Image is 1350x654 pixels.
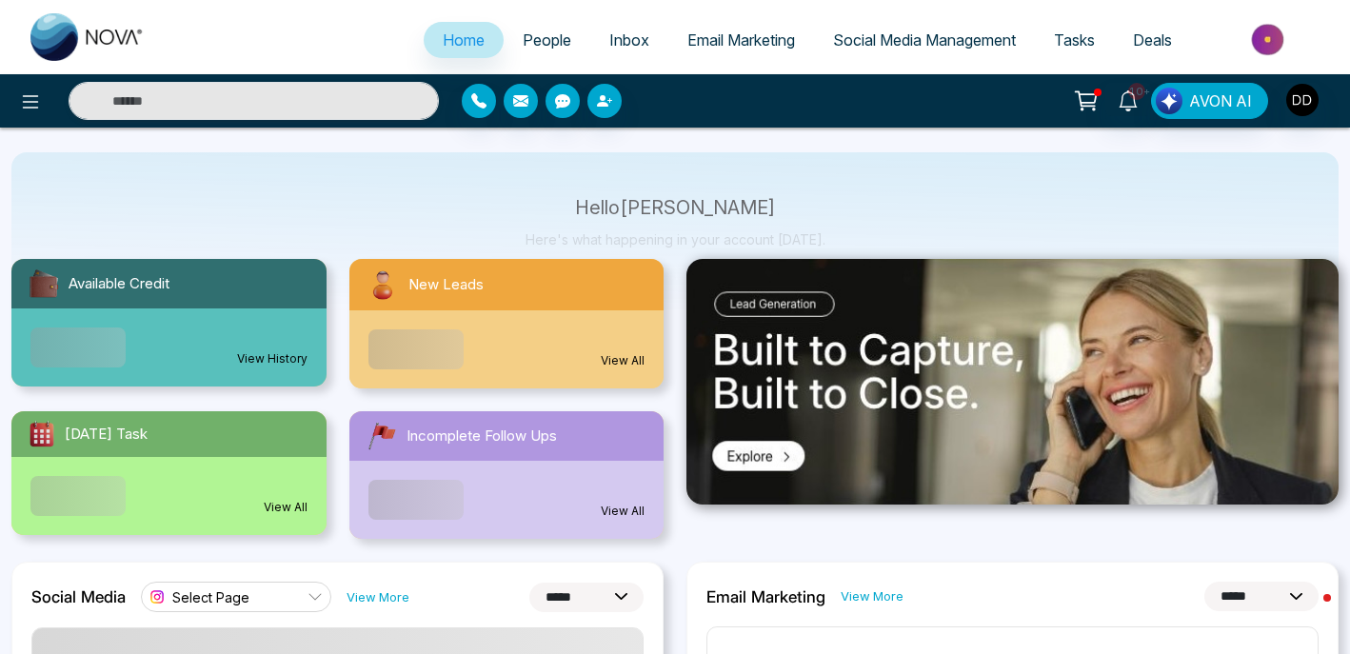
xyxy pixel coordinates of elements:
span: Inbox [609,30,649,50]
img: todayTask.svg [27,419,57,449]
span: Email Marketing [687,30,795,50]
a: Email Marketing [668,22,814,58]
a: Social Media Management [814,22,1035,58]
span: Select Page [172,588,249,606]
a: Home [424,22,504,58]
a: View All [601,503,645,520]
span: Tasks [1054,30,1095,50]
span: [DATE] Task [65,424,148,446]
span: People [523,30,571,50]
span: Deals [1133,30,1172,50]
a: 10+ [1105,83,1151,116]
a: View History [237,350,308,367]
a: View All [601,352,645,369]
iframe: Intercom live chat [1285,589,1331,635]
img: Nova CRM Logo [30,13,145,61]
span: Social Media Management [833,30,1016,50]
a: Inbox [590,22,668,58]
a: View More [347,588,409,606]
a: Deals [1114,22,1191,58]
button: AVON AI [1151,83,1268,119]
img: . [686,259,1339,505]
a: Tasks [1035,22,1114,58]
span: Available Credit [69,273,169,295]
img: newLeads.svg [365,267,401,303]
p: Hello [PERSON_NAME] [526,200,825,216]
img: followUps.svg [365,419,399,453]
h2: Social Media [31,587,126,606]
span: Home [443,30,485,50]
a: View All [264,499,308,516]
img: Market-place.gif [1201,18,1339,61]
span: 10+ [1128,83,1145,100]
a: New LeadsView All [338,259,676,388]
p: Here's what happening in your account [DATE]. [526,231,825,248]
h2: Email Marketing [706,587,825,606]
img: Lead Flow [1156,88,1182,114]
span: Incomplete Follow Ups [407,426,557,447]
a: View More [841,587,903,605]
a: People [504,22,590,58]
span: AVON AI [1189,89,1252,112]
a: Incomplete Follow UpsView All [338,411,676,539]
span: New Leads [408,274,484,296]
img: User Avatar [1286,84,1319,116]
img: availableCredit.svg [27,267,61,301]
img: instagram [148,587,167,606]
